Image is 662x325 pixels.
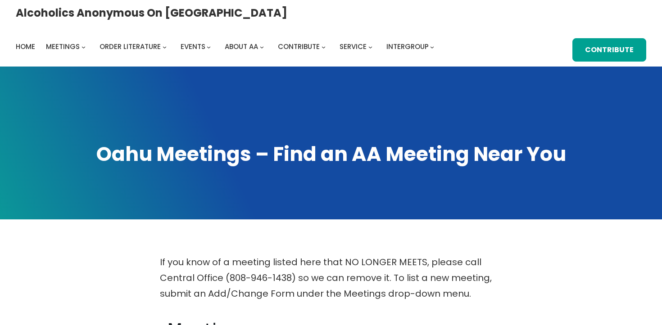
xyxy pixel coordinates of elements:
[225,42,258,51] span: About AA
[181,42,205,51] span: Events
[100,42,161,51] span: Order Literature
[16,40,35,53] a: Home
[340,42,367,51] span: Service
[260,45,264,49] button: About AA submenu
[16,141,646,168] h1: Oahu Meetings – Find an AA Meeting Near You
[181,40,205,53] a: Events
[160,254,502,302] p: If you know of a meeting listed here that NO LONGER MEETS, please call Central Office (808-946-14...
[225,40,258,53] a: About AA
[278,40,320,53] a: Contribute
[207,45,211,49] button: Events submenu
[46,42,80,51] span: Meetings
[16,40,437,53] nav: Intergroup
[572,38,646,62] a: Contribute
[16,3,287,22] a: Alcoholics Anonymous on [GEOGRAPHIC_DATA]
[163,45,167,49] button: Order Literature submenu
[16,42,35,51] span: Home
[368,45,372,49] button: Service submenu
[340,40,367,53] a: Service
[46,40,80,53] a: Meetings
[82,45,86,49] button: Meetings submenu
[430,45,434,49] button: Intergroup submenu
[386,40,429,53] a: Intergroup
[386,42,429,51] span: Intergroup
[278,42,320,51] span: Contribute
[322,45,326,49] button: Contribute submenu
